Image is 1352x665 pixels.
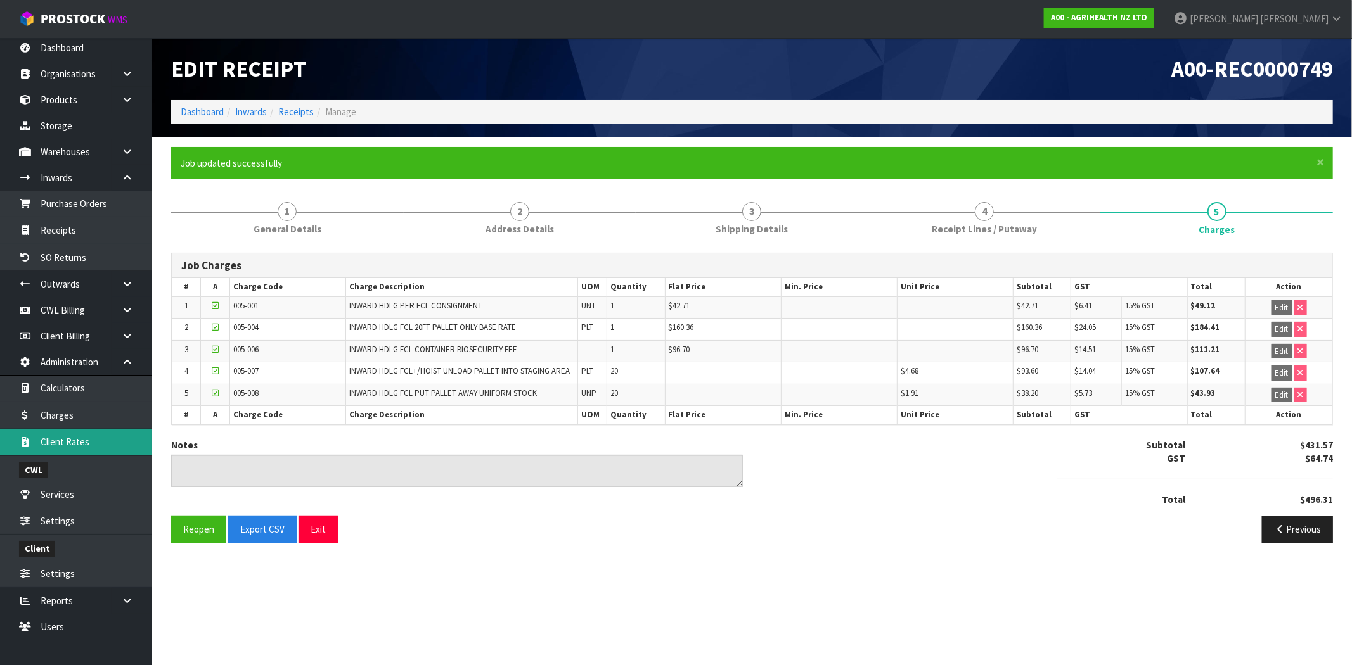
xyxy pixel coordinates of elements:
[1125,300,1155,311] span: 15% GST
[581,365,593,376] span: PLT
[578,406,607,424] th: UOM
[172,406,201,424] th: #
[1013,406,1071,424] th: Subtotal
[1262,516,1333,543] button: Previous
[897,278,1013,296] th: Unit Price
[278,202,297,221] span: 1
[1125,388,1155,398] span: 15% GST
[1207,202,1226,221] span: 5
[1074,344,1096,355] span: $14.51
[1017,388,1038,398] span: $38.20
[235,106,267,118] a: Inwards
[172,278,201,296] th: #
[233,365,259,376] span: 005-007
[1191,322,1220,332] strong: $184.41
[607,406,666,424] th: Quantity
[172,319,201,341] td: 2
[901,388,918,398] span: $1.91
[1013,278,1071,296] th: Subtotal
[171,516,226,543] button: Reopen
[254,222,321,236] span: General Details
[230,406,346,424] th: Charge Code
[742,202,761,221] span: 3
[1074,388,1092,398] span: $5.73
[1199,223,1235,236] span: Charges
[581,322,593,332] span: PLT
[932,222,1037,236] span: Receipt Lines / Putaway
[1272,388,1292,403] button: Edit
[299,516,338,543] button: Exit
[1191,300,1216,311] strong: $49.12
[181,157,282,169] span: Job updated successfully
[1300,439,1333,451] strong: $431.57
[781,406,897,424] th: Min. Price
[349,322,516,332] span: INWARD HDLG FCL 20FT PALLET ONLY BASE RATE
[669,322,694,332] span: $160.36
[1272,365,1292,381] button: Edit
[1125,365,1155,376] span: 15% GST
[325,106,356,118] span: Manage
[233,388,259,398] span: 005-008
[665,278,781,296] th: Flat Price
[1125,322,1155,332] span: 15% GST
[1071,406,1187,424] th: GST
[1190,13,1258,25] span: [PERSON_NAME]
[510,202,529,221] span: 2
[1071,278,1187,296] th: GST
[19,541,55,557] span: Client
[901,365,918,376] span: $4.68
[1074,365,1096,376] span: $14.04
[1017,322,1042,332] span: $160.36
[486,222,554,236] span: Address Details
[716,222,788,236] span: Shipping Details
[1171,55,1333,82] span: A00-REC0000749
[172,384,201,406] td: 5
[19,462,48,478] span: CWL
[1246,406,1332,424] th: Action
[1051,12,1147,23] strong: A00 - AGRIHEALTH NZ LTD
[1044,8,1154,28] a: A00 - AGRIHEALTH NZ LTD
[19,11,35,27] img: cube-alt.png
[1125,344,1155,355] span: 15% GST
[349,344,517,355] span: INWARD HDLG FCL CONTAINER BIOSECURITY FEE
[1017,344,1038,355] span: $96.70
[610,344,614,355] span: 1
[1246,278,1332,296] th: Action
[581,388,596,398] span: UNP
[781,278,897,296] th: Min. Price
[172,362,201,384] td: 4
[1187,278,1246,296] th: Total
[349,300,482,311] span: INWARD HDLG PER FCL CONSIGNMENT
[610,388,618,398] span: 20
[1305,452,1333,464] strong: $64.74
[346,406,578,424] th: Charge Description
[181,260,1323,272] h3: Job Charges
[1191,388,1216,398] strong: $43.93
[349,388,537,398] span: INWARD HDLG FCL PUT PALLET AWAY UNIFORM STOCK
[346,278,578,296] th: Charge Description
[578,278,607,296] th: UOM
[669,300,690,311] span: $42.71
[171,55,306,82] span: Edit Receipt
[278,106,314,118] a: Receipts
[201,406,230,424] th: A
[610,322,614,332] span: 1
[181,106,224,118] a: Dashboard
[1017,365,1038,376] span: $93.60
[610,365,618,376] span: 20
[1187,406,1246,424] th: Total
[171,438,198,452] label: Notes
[1191,344,1220,355] strong: $111.21
[665,406,781,424] th: Flat Price
[41,11,105,27] span: ProStock
[172,340,201,362] td: 3
[581,300,596,311] span: UNT
[1272,300,1292,315] button: Edit
[228,516,297,543] button: Export CSV
[1317,153,1324,171] span: ×
[108,14,127,26] small: WMS
[172,296,201,319] td: 1
[975,202,994,221] span: 4
[233,300,259,311] span: 005-001
[1167,452,1185,464] strong: GST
